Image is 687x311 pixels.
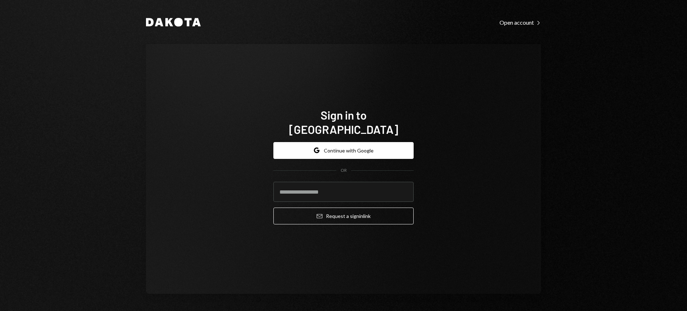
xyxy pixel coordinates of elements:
h1: Sign in to [GEOGRAPHIC_DATA] [273,108,414,136]
div: Open account [500,19,541,26]
button: Continue with Google [273,142,414,159]
div: OR [341,167,347,174]
a: Open account [500,18,541,26]
button: Request a signinlink [273,208,414,224]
